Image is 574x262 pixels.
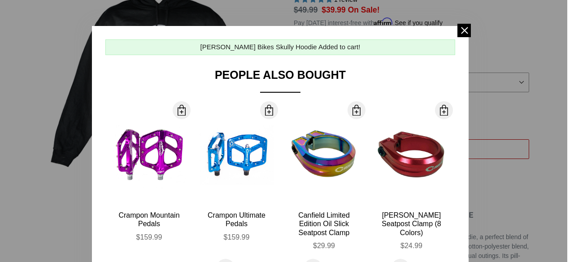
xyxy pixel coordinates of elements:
div: People Also Bought [105,69,455,93]
span: $159.99 [224,233,250,241]
div: Crampon Ultimate Pedals [200,211,274,228]
img: Canfield-Seat-Clamp-Red-2_large.jpg [374,118,448,192]
div: Crampon Mountain Pedals [112,211,186,228]
span: $159.99 [136,233,162,241]
div: [PERSON_NAME] Bikes Skully Hoodie Added to cart! [200,42,361,52]
img: Canfield-Crampon-Mountain-Purple-Shopify_large.jpg [112,118,186,192]
img: Canfield-Oil-Slick-Seat-Clamp-MTB-logo-quarter_large.jpg [287,118,361,192]
span: $24.99 [400,242,422,249]
img: Canfield-Crampon-Ultimate-Blue_large.jpg [200,118,274,192]
div: [PERSON_NAME] Seatpost Clamp (8 Colors) [374,211,448,237]
div: Canfield Limited Edition Oil Slick Seatpost Clamp [287,211,361,237]
span: $29.99 [313,242,335,249]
